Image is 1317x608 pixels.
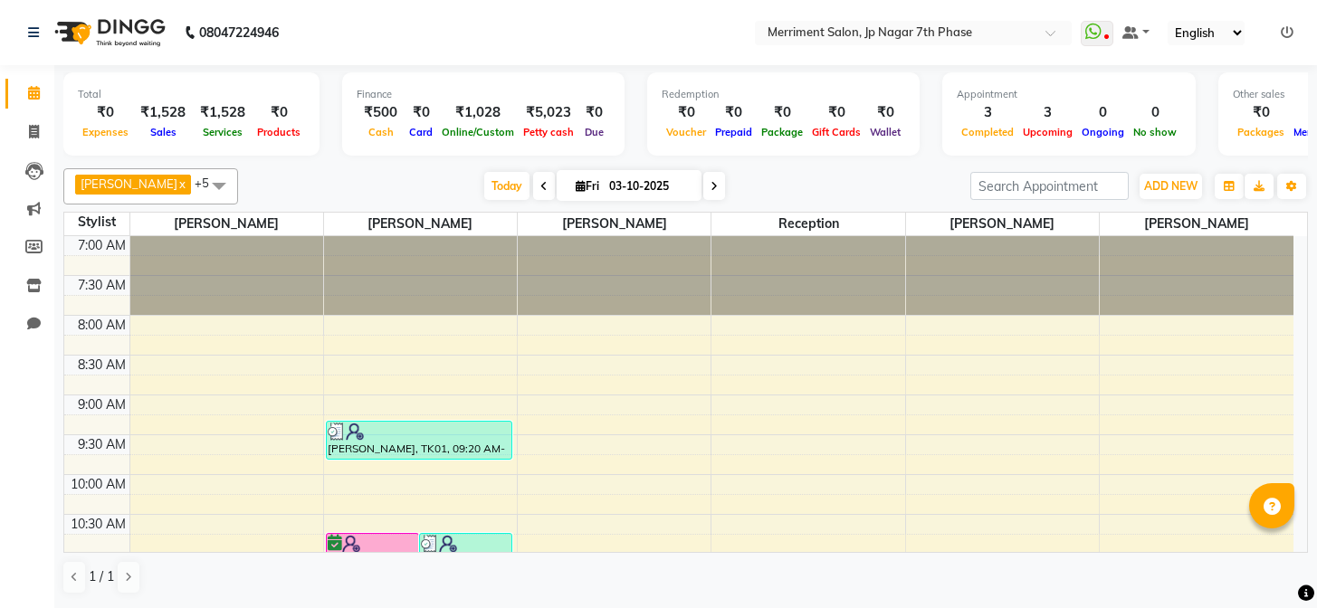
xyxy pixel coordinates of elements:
span: [PERSON_NAME] [324,213,517,235]
span: [PERSON_NAME] [906,213,1099,235]
span: Packages [1233,126,1289,138]
span: [PERSON_NAME] [81,176,177,191]
div: ₹500 [357,102,405,123]
b: 08047224946 [199,7,279,58]
span: Upcoming [1018,126,1077,138]
div: 8:00 AM [74,316,129,335]
div: ₹5,023 [519,102,578,123]
div: 3 [1018,102,1077,123]
div: Appointment [957,87,1181,102]
span: 1 / 1 [89,567,114,586]
div: ₹0 [1233,102,1289,123]
div: Stylist [64,213,129,232]
img: logo [46,7,170,58]
span: Services [198,126,247,138]
span: Expenses [78,126,133,138]
div: Kamakshi, TK04, 10:45 AM-11:05 AM, HAIR WASH [420,534,511,558]
iframe: chat widget [1241,536,1299,590]
div: 10:00 AM [67,475,129,494]
div: ₹0 [757,102,807,123]
div: Finance [357,87,610,102]
div: 3 [957,102,1018,123]
div: ₹0 [578,102,610,123]
span: ADD NEW [1144,179,1198,193]
span: Cash [364,126,398,138]
div: 0 [1077,102,1129,123]
div: [PERSON_NAME], TK01, 09:20 AM-09:50 AM, Hair cut - Regular Hair Cut- Senior stylist-MEN [327,422,511,459]
div: ₹1,528 [133,102,193,123]
span: No show [1129,126,1181,138]
button: ADD NEW [1140,174,1202,199]
span: +5 [195,176,223,190]
span: Sales [146,126,181,138]
span: Reception [711,213,904,235]
input: 2025-10-03 [604,173,694,200]
div: Kamakshi, TK02, 10:45 AM-11:05 AM, HAIR WASH [327,534,418,558]
div: ₹0 [405,102,437,123]
div: 8:30 AM [74,356,129,375]
span: Online/Custom [437,126,519,138]
span: Package [757,126,807,138]
input: Search Appointment [970,172,1129,200]
span: Voucher [662,126,711,138]
span: [PERSON_NAME] [518,213,711,235]
div: ₹0 [711,102,757,123]
div: ₹0 [865,102,905,123]
span: Wallet [865,126,905,138]
div: Total [78,87,305,102]
div: ₹0 [253,102,305,123]
span: Gift Cards [807,126,865,138]
div: ₹0 [78,102,133,123]
a: x [177,176,186,191]
div: 9:30 AM [74,435,129,454]
div: 7:00 AM [74,236,129,255]
span: Completed [957,126,1018,138]
div: ₹0 [662,102,711,123]
span: Products [253,126,305,138]
div: ₹1,028 [437,102,519,123]
div: 9:00 AM [74,395,129,414]
div: 0 [1129,102,1181,123]
div: 7:30 AM [74,276,129,295]
span: Card [405,126,437,138]
span: Petty cash [519,126,578,138]
span: [PERSON_NAME] [1100,213,1293,235]
div: 10:30 AM [67,515,129,534]
div: ₹0 [807,102,865,123]
span: Today [484,172,530,200]
span: Fri [571,179,604,193]
span: Prepaid [711,126,757,138]
span: Ongoing [1077,126,1129,138]
div: ₹1,528 [193,102,253,123]
span: Due [580,126,608,138]
span: [PERSON_NAME] [130,213,323,235]
div: Redemption [662,87,905,102]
